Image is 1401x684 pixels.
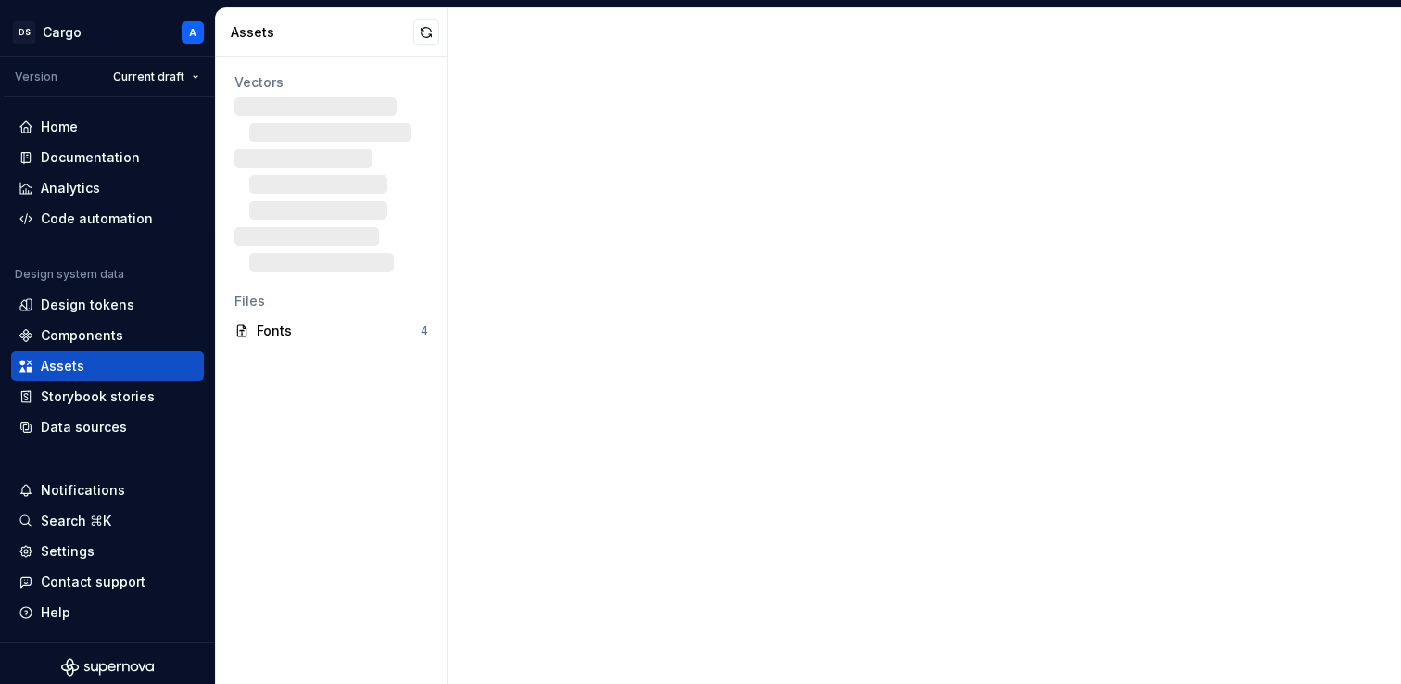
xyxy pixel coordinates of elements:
a: Design tokens [11,290,204,320]
button: Help [11,598,204,627]
div: Storybook stories [41,387,155,406]
div: Files [234,292,428,310]
a: Home [11,112,204,142]
div: Contact support [41,573,145,591]
div: Cargo [43,23,82,42]
button: DSCargoA [4,12,211,52]
div: Settings [41,542,95,561]
button: Current draft [105,64,208,90]
div: Version [15,70,57,84]
div: Analytics [41,179,100,197]
button: Contact support [11,567,204,597]
a: Settings [11,537,204,566]
a: Fonts4 [227,316,435,346]
button: Notifications [11,475,204,505]
div: Search ⌘K [41,512,111,530]
div: Home [41,118,78,136]
div: Code automation [41,209,153,228]
div: Design tokens [41,296,134,314]
div: Help [41,603,70,622]
div: Assets [41,357,84,375]
div: Design system data [15,267,124,282]
a: Assets [11,351,204,381]
div: 4 [421,323,428,338]
div: Data sources [41,418,127,437]
a: Documentation [11,143,204,172]
div: Notifications [41,481,125,500]
span: Current draft [113,70,184,84]
div: Assets [231,23,413,42]
a: Data sources [11,412,204,442]
a: Storybook stories [11,382,204,412]
svg: Supernova Logo [61,658,154,677]
div: Fonts [257,322,421,340]
button: Search ⌘K [11,506,204,536]
div: Documentation [41,148,140,167]
div: Vectors [234,73,428,92]
a: Components [11,321,204,350]
a: Code automation [11,204,204,234]
a: Analytics [11,173,204,203]
div: A [189,25,196,40]
div: DS [13,21,35,44]
div: Components [41,326,123,345]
